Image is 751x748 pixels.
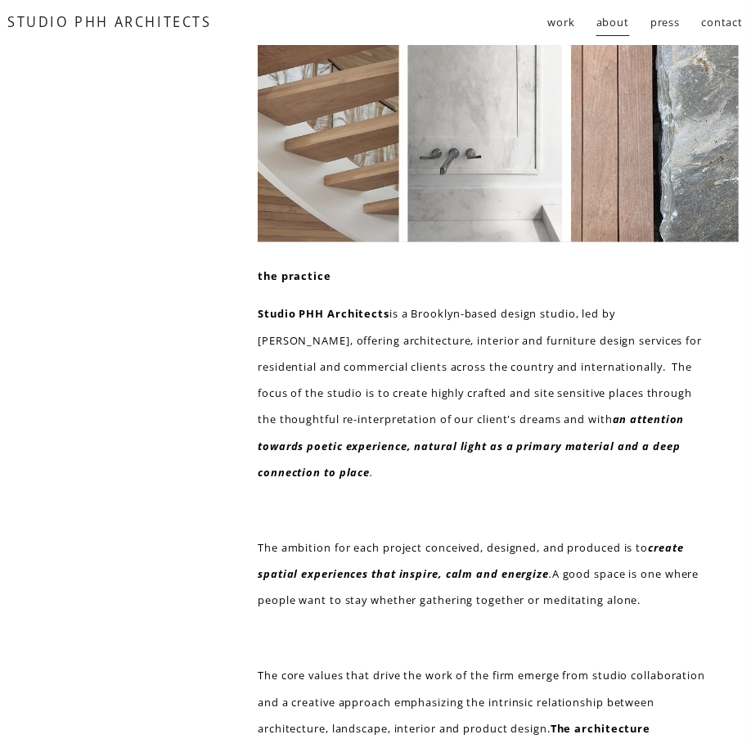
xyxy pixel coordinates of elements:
[370,465,373,480] em: .
[258,306,389,321] strong: Studio PHH Architects
[258,412,688,480] em: an attention towards poetic experience, natural light as a primary material and a deep connection...
[650,8,681,37] a: press
[258,540,687,581] em: create spatial experiences that inspire, calm and energize
[258,268,331,283] strong: the practice
[258,300,708,485] p: is a Brooklyn-based design studio, led by [PERSON_NAME], offering architecture, interior and furn...
[548,9,576,35] span: work
[702,8,744,37] a: contact
[549,567,552,582] em: .
[596,8,630,37] a: about
[258,534,708,614] p: The ambition for each project conceived, designed, and produced is to A good space is one where p...
[548,8,576,37] a: folder dropdown
[7,13,211,31] a: STUDIO PHH ARCHITECTS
